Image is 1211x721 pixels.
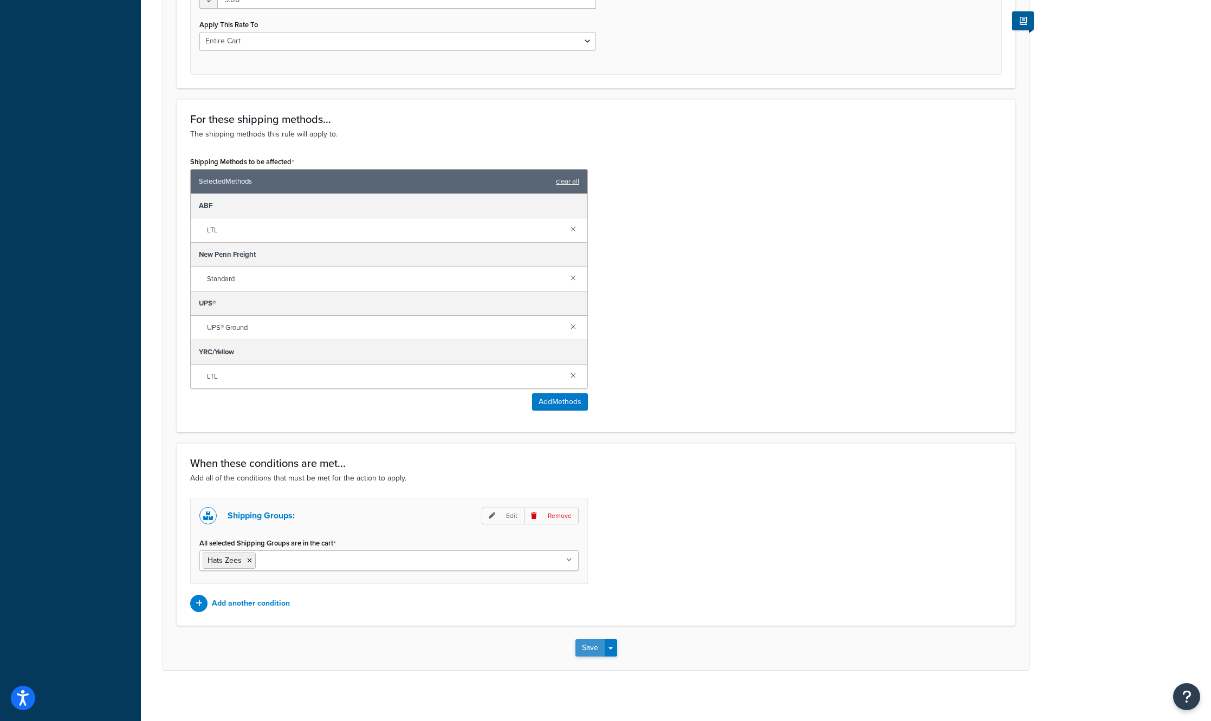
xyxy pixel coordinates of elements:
[1012,11,1034,30] button: Show Help Docs
[575,639,605,657] button: Save
[1173,683,1200,710] button: Open Resource Center
[199,174,551,189] span: Selected Methods
[207,223,562,238] span: LTL
[207,271,562,287] span: Standard
[482,508,524,524] p: Edit
[190,158,294,166] label: Shipping Methods to be affected
[190,113,1002,125] h3: For these shipping methods...
[207,320,562,335] span: UPS® Ground
[191,243,587,267] div: New Penn Freight
[191,340,587,365] div: YRC/Yellow
[556,174,579,189] a: clear all
[228,508,295,523] p: Shipping Groups:
[524,508,579,524] p: Remove
[199,539,336,548] label: All selected Shipping Groups are in the cart
[190,128,1002,140] p: The shipping methods this rule will apply to.
[208,555,242,566] span: Hats Zees
[191,291,587,316] div: UPS®
[212,596,290,611] p: Add another condition
[532,393,588,411] button: AddMethods
[207,369,562,384] span: LTL
[191,194,587,218] div: ABF
[190,457,1002,469] h3: When these conditions are met...
[199,21,258,29] label: Apply This Rate To
[190,472,1002,484] p: Add all of the conditions that must be met for the action to apply.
